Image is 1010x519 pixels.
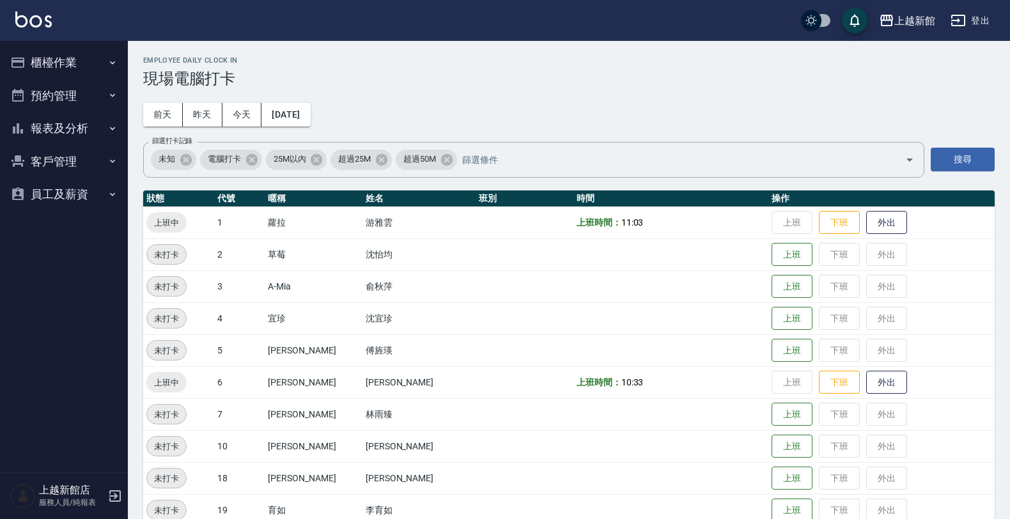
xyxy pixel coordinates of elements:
span: 上班中 [146,216,187,229]
b: 上班時間： [577,217,621,228]
div: 上越新館 [894,13,935,29]
td: 5 [214,334,265,366]
td: 4 [214,302,265,334]
td: 3 [214,270,265,302]
button: 下班 [819,371,860,394]
button: 上班 [772,307,812,330]
th: 狀態 [143,190,214,207]
td: 10 [214,430,265,462]
span: 未打卡 [147,472,186,485]
p: 服務人員/純報表 [39,497,104,508]
span: 未打卡 [147,280,186,293]
button: 外出 [866,211,907,235]
td: 傅旌瑛 [362,334,476,366]
img: Person [10,483,36,509]
button: 櫃檯作業 [5,46,123,79]
td: [PERSON_NAME] [362,462,476,494]
span: 11:03 [621,217,644,228]
div: 25M以內 [266,150,327,170]
button: 昨天 [183,103,222,127]
button: Open [899,150,920,170]
button: 上班 [772,435,812,458]
button: 預約管理 [5,79,123,112]
button: 外出 [866,371,907,394]
span: 未打卡 [147,504,186,517]
button: 上班 [772,467,812,490]
td: 沈宜珍 [362,302,476,334]
span: 25M以內 [266,153,314,166]
span: 未打卡 [147,248,186,261]
button: 上越新館 [874,8,940,34]
td: [PERSON_NAME] [362,430,476,462]
button: [DATE] [261,103,310,127]
th: 姓名 [362,190,476,207]
th: 時間 [573,190,768,207]
div: 未知 [151,150,196,170]
button: 報表及分析 [5,112,123,145]
h5: 上越新館店 [39,484,104,497]
span: 未打卡 [147,312,186,325]
label: 篩選打卡記錄 [152,136,192,146]
td: 7 [214,398,265,430]
span: 超過25M [330,153,378,166]
td: [PERSON_NAME] [265,398,362,430]
button: 上班 [772,339,812,362]
span: 未打卡 [147,344,186,357]
button: 上班 [772,243,812,267]
button: 搜尋 [931,148,995,171]
button: 登出 [945,9,995,33]
td: 林雨臻 [362,398,476,430]
span: 未知 [151,153,183,166]
td: [PERSON_NAME] [362,366,476,398]
img: Logo [15,12,52,27]
td: [PERSON_NAME] [265,366,362,398]
th: 代號 [214,190,265,207]
button: 今天 [222,103,262,127]
td: [PERSON_NAME] [265,430,362,462]
td: A-Mia [265,270,362,302]
b: 上班時間： [577,377,621,387]
button: 上班 [772,275,812,298]
button: save [842,8,867,33]
div: 超過25M [330,150,392,170]
button: 上班 [772,403,812,426]
th: 操作 [768,190,995,207]
span: 未打卡 [147,408,186,421]
td: 沈怡均 [362,238,476,270]
th: 班別 [476,190,573,207]
td: 蘿拉 [265,206,362,238]
td: [PERSON_NAME] [265,462,362,494]
td: 18 [214,462,265,494]
td: 2 [214,238,265,270]
div: 超過50M [396,150,457,170]
span: 上班中 [146,376,187,389]
span: 電腦打卡 [200,153,249,166]
button: 員工及薪資 [5,178,123,211]
span: 10:33 [621,377,644,387]
td: 1 [214,206,265,238]
h3: 現場電腦打卡 [143,70,995,88]
td: 俞秋萍 [362,270,476,302]
td: 草莓 [265,238,362,270]
td: 宜珍 [265,302,362,334]
td: 游雅雲 [362,206,476,238]
td: 6 [214,366,265,398]
button: 下班 [819,211,860,235]
div: 電腦打卡 [200,150,262,170]
td: [PERSON_NAME] [265,334,362,366]
h2: Employee Daily Clock In [143,56,995,65]
button: 前天 [143,103,183,127]
span: 未打卡 [147,440,186,453]
th: 暱稱 [265,190,362,207]
input: 篩選條件 [459,148,883,171]
span: 超過50M [396,153,444,166]
button: 客戶管理 [5,145,123,178]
